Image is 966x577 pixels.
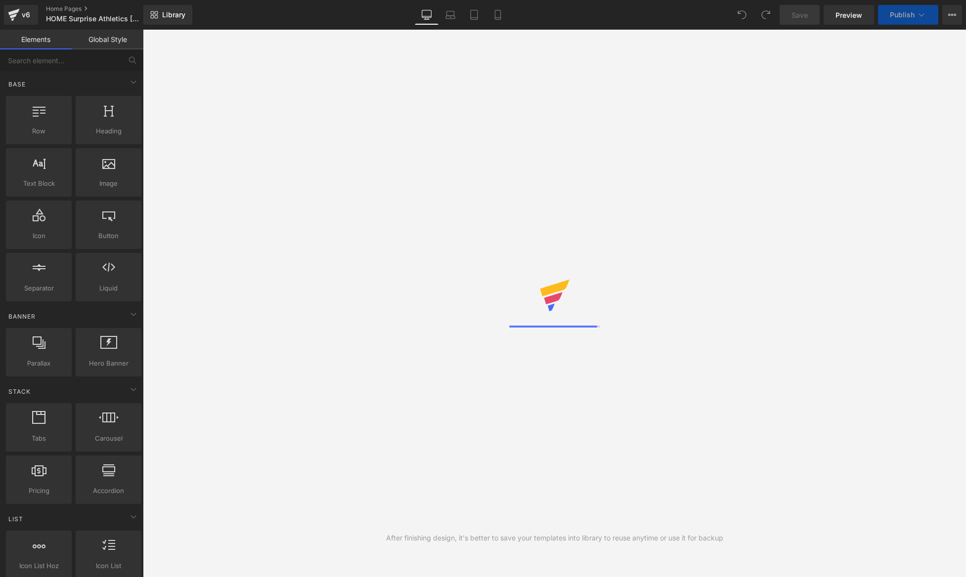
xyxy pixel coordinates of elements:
span: Image [79,178,138,189]
a: New Library [143,5,192,25]
span: Tabs [9,433,69,444]
span: Accordion [79,486,138,496]
a: v6 [4,5,38,25]
span: Icon [9,231,69,241]
a: Laptop [439,5,462,25]
span: Save [791,10,808,20]
span: Icon List Hoz [9,561,69,571]
button: Redo [756,5,776,25]
a: Global Style [72,30,143,49]
a: Tablet [462,5,486,25]
span: Stack [7,387,32,396]
span: Preview [835,10,862,20]
a: Preview [824,5,874,25]
span: List [7,514,24,524]
span: Button [79,231,138,241]
div: After finishing design, it's better to save your templates into library to reuse anytime or use i... [386,533,723,543]
span: Heading [79,126,138,136]
span: Hero Banner [79,358,138,369]
div: v6 [20,8,32,21]
span: Base [7,80,27,89]
span: Publish [890,11,915,19]
a: Desktop [415,5,439,25]
span: Library [162,10,185,19]
span: Liquid [79,283,138,293]
button: More [942,5,962,25]
span: Row [9,126,69,136]
a: Home Pages [46,5,160,13]
button: Publish [878,5,938,25]
span: HOME Surprise Athletics [DATE] [46,15,141,23]
span: Carousel [79,433,138,444]
span: Parallax [9,358,69,369]
a: Mobile [486,5,510,25]
span: Pricing [9,486,69,496]
span: Banner [7,312,37,321]
button: Undo [732,5,752,25]
span: Separator [9,283,69,293]
span: Text Block [9,178,69,189]
span: Icon List [79,561,138,571]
